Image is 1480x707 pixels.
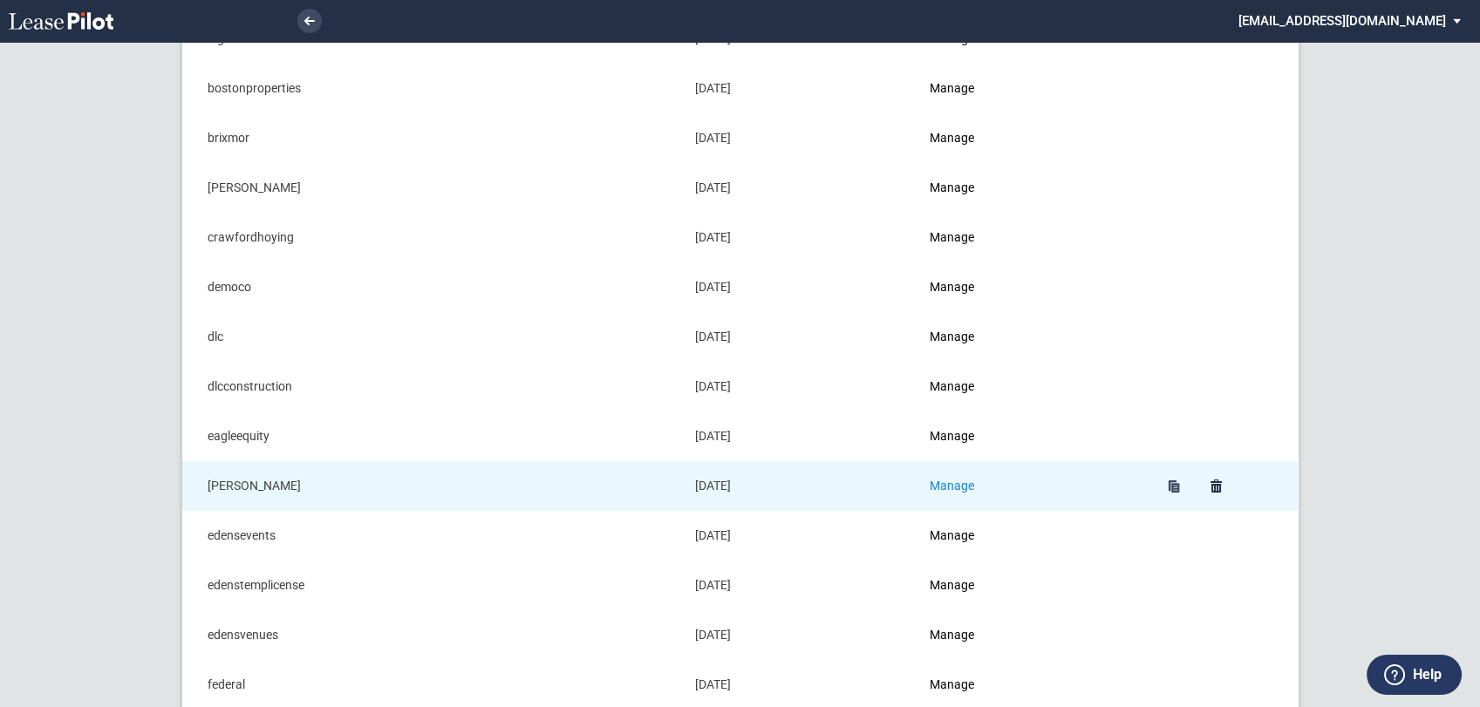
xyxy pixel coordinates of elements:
td: [DATE] [683,461,917,511]
a: Manage [930,479,974,493]
td: crawfordhoying [182,213,683,262]
td: edenstemplicense [182,561,683,610]
td: [DATE] [683,64,917,113]
a: Manage [930,31,974,45]
a: Duplicate edens [1162,474,1186,499]
a: Manage [930,429,974,443]
td: [DATE] [683,610,917,660]
td: [DATE] [683,312,917,362]
a: Manage [930,379,974,393]
a: Manage [930,230,974,244]
td: edensevents [182,511,683,561]
a: Manage [930,528,974,542]
td: [DATE] [683,163,917,213]
a: Manage [930,677,974,691]
td: [DATE] [683,213,917,262]
a: Manage [930,628,974,642]
a: Manage [930,81,974,95]
td: [PERSON_NAME] [182,461,683,511]
td: edensvenues [182,610,683,660]
td: bostonproperties [182,64,683,113]
button: Help [1367,655,1462,695]
a: Manage [930,180,974,194]
td: [DATE] [683,511,917,561]
td: [DATE] [683,561,917,610]
a: Manage [930,280,974,294]
td: [PERSON_NAME] [182,163,683,213]
td: dlcconstruction [182,362,683,411]
td: [DATE] [683,262,917,312]
td: eagleequity [182,411,683,461]
a: Delete edens [1204,474,1228,499]
td: [DATE] [683,362,917,411]
td: [DATE] [683,411,917,461]
td: democo [182,262,683,312]
label: Help [1413,663,1442,686]
a: Manage [930,578,974,592]
td: brixmor [182,113,683,163]
a: Manage [930,131,974,145]
td: [DATE] [683,113,917,163]
a: Manage [930,330,974,343]
td: dlc [182,312,683,362]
